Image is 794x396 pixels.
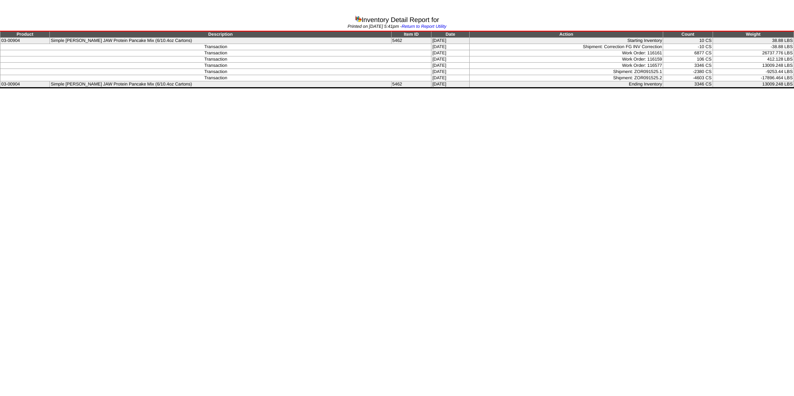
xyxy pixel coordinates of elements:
[713,44,794,50] td: -38.88 LBS
[0,44,431,50] td: Transaction
[391,31,431,38] td: Item ID
[0,56,431,63] td: Transaction
[0,69,431,75] td: Transaction
[713,81,794,88] td: 13009.248 LBS
[470,69,663,75] td: Shipment: ZOR091525.1
[470,31,663,38] td: Action
[431,63,470,69] td: [DATE]
[663,75,713,81] td: -4603 CS
[663,56,713,63] td: 106 CS
[663,69,713,75] td: -2380 CS
[470,63,663,69] td: Work Order: 116577
[713,63,794,69] td: 13009.248 LBS
[470,38,663,44] td: Starting Inventory
[50,31,391,38] td: Description
[0,50,431,56] td: Transaction
[431,38,470,44] td: [DATE]
[431,31,470,38] td: Date
[470,81,663,88] td: Ending Inventory
[431,56,470,63] td: [DATE]
[470,50,663,56] td: Work Order: 116161
[713,69,794,75] td: -9253.44 LBS
[355,15,362,22] img: graph.gif
[431,50,470,56] td: [DATE]
[713,50,794,56] td: 26737.776 LBS
[431,75,470,81] td: [DATE]
[0,81,50,88] td: 03-00904
[470,44,663,50] td: Shipment: Correction FG INV Correction
[391,81,431,88] td: 5462
[663,63,713,69] td: 3346 CS
[431,44,470,50] td: [DATE]
[391,38,431,44] td: 5462
[0,75,431,81] td: Transaction
[0,38,50,44] td: 03-00904
[713,38,794,44] td: 38.88 LBS
[402,24,446,29] a: Return to Report Utility
[470,75,663,81] td: Shipment: ZOR091525.2
[0,31,50,38] td: Product
[663,50,713,56] td: 6877 CS
[663,81,713,88] td: 3346 CS
[470,56,663,63] td: Work Order: 116159
[50,38,391,44] td: Simple [PERSON_NAME] JAW Protein Pancake Mix (6/10.4oz Cartons)
[50,81,391,88] td: Simple [PERSON_NAME] JAW Protein Pancake Mix (6/10.4oz Cartons)
[663,31,713,38] td: Count
[713,31,794,38] td: Weight
[431,69,470,75] td: [DATE]
[431,81,470,88] td: [DATE]
[663,44,713,50] td: -10 CS
[663,38,713,44] td: 10 CS
[713,75,794,81] td: -17896.464 LBS
[0,63,431,69] td: Transaction
[713,56,794,63] td: 412.128 LBS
